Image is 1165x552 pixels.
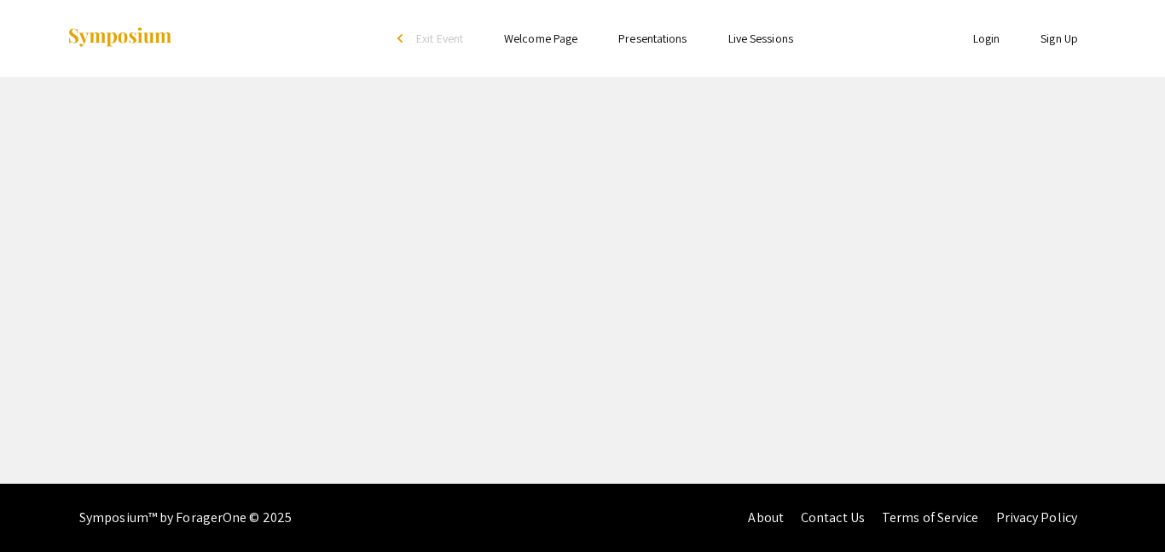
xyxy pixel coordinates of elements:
a: Privacy Policy [996,508,1077,526]
a: Sign Up [1040,31,1078,46]
a: Contact Us [801,508,865,526]
img: Symposium by ForagerOne [67,26,173,49]
a: Presentations [618,31,687,46]
a: About [748,508,784,526]
a: Login [973,31,1000,46]
a: Live Sessions [728,31,793,46]
a: Welcome Page [504,31,577,46]
div: Symposium™ by ForagerOne © 2025 [79,484,292,552]
span: Exit Event [416,31,463,46]
div: arrow_back_ios [397,33,408,44]
a: Terms of Service [882,508,979,526]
